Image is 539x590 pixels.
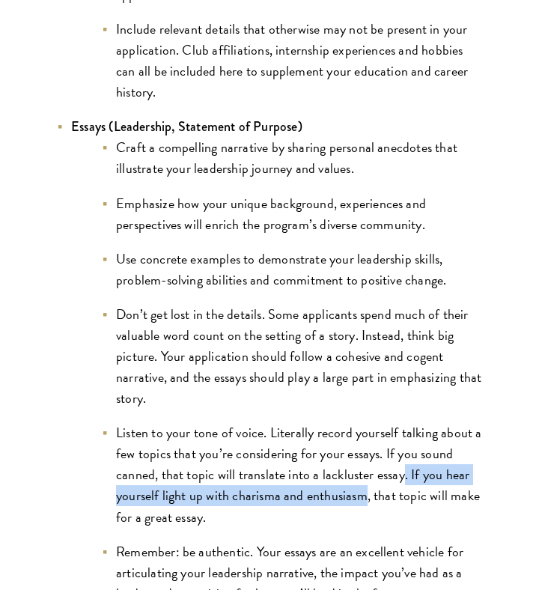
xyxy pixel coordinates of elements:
li: Craft a compelling narrative by sharing personal anecdotes that illustrate your leadership journe... [101,137,483,179]
li: Use concrete examples to demonstrate your leadership skills, problem-solving abilities and commit... [101,249,483,291]
li: Don’t get lost in the details. Some applicants spend much of their valuable word count on the set... [101,304,483,409]
li: Listen to your tone of voice. Literally record yourself talking about a few topics that you’re co... [101,422,483,527]
li: Include relevant details that otherwise may not be present in your application. Club affiliations... [101,19,483,103]
strong: Essays (Leadership, Statement of Purpose) [71,117,302,136]
li: Emphasize how your unique background, experiences and perspectives will enrich the program’s dive... [101,193,483,235]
